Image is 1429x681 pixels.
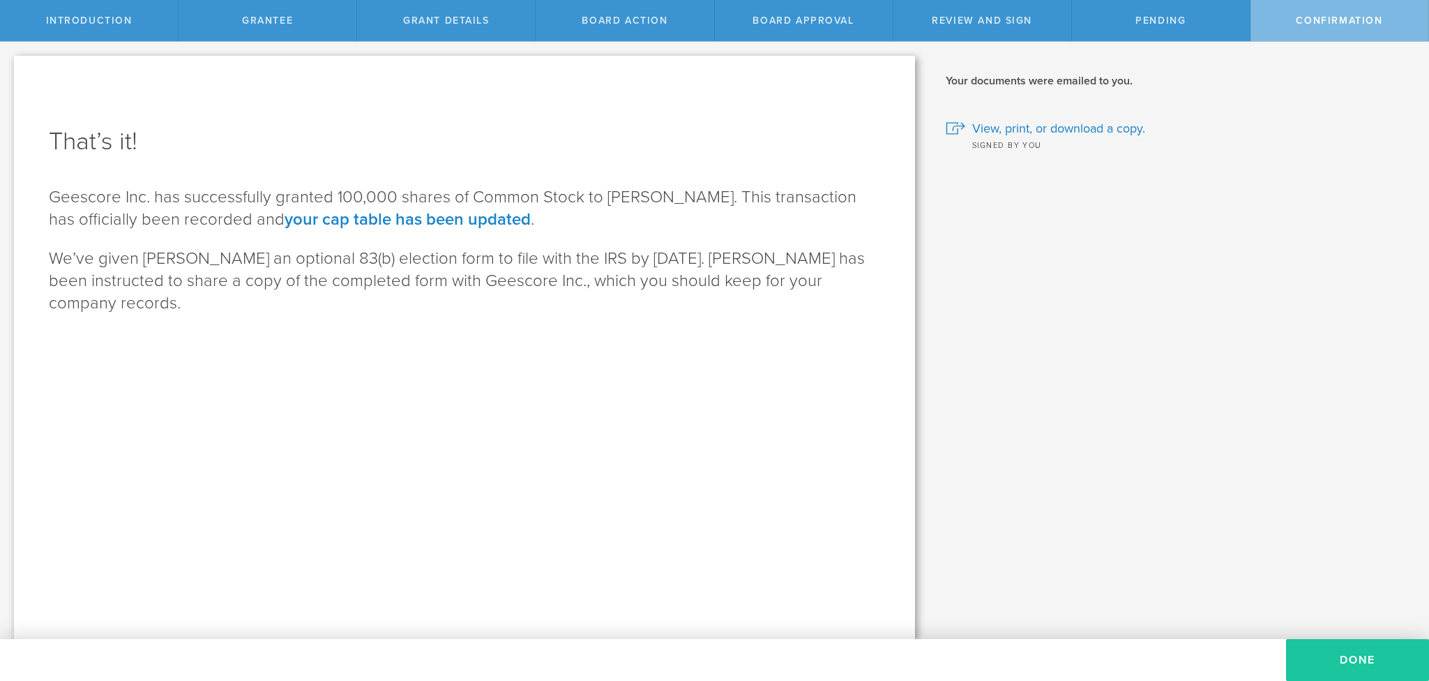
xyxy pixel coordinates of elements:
a: your cap table has been updated [285,209,531,230]
span: Pending [1135,15,1186,27]
span: Grantee [242,15,293,27]
button: Done [1286,639,1429,681]
span: Board Approval [753,15,854,27]
div: Signed by you [946,137,1408,151]
p: Geescore Inc. has successfully granted 100,000 shares of Common Stock to [PERSON_NAME]. This tran... [49,186,880,231]
p: We’ve given [PERSON_NAME] an optional 83(b) election form to file with the IRS by [DATE] . [PERSO... [49,248,880,315]
span: Confirmation [1296,15,1382,27]
span: Review and Sign [932,15,1032,27]
span: Board Action [582,15,667,27]
span: Grant Details [403,15,490,27]
span: Introduction [46,15,133,27]
h2: Your documents were emailed to you. [946,73,1408,89]
h1: That’s it! [49,125,880,158]
span: View, print, or download a copy. [972,119,1145,137]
